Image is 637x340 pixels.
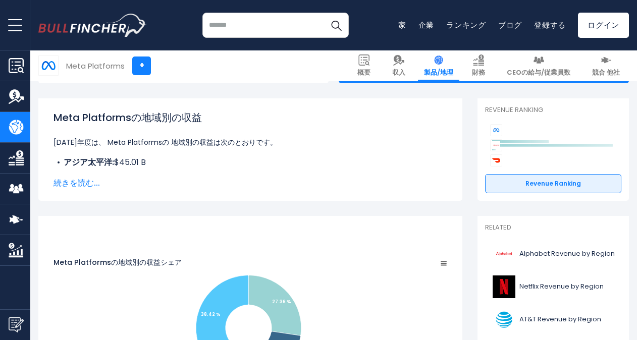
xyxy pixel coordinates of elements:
img: Alphabet competitors logo [490,139,502,151]
p: [DATE]年度は、 Meta Platformsの 地域別の収益は次のとおりです。 [54,136,447,148]
img: META logo [39,56,58,75]
a: 家 [398,20,406,30]
b: アジア太平洋: [64,156,114,168]
a: 競合 他社 [586,50,626,81]
a: 概要 [351,50,377,81]
span: 製品/地理 [424,69,453,77]
a: 登録する [534,20,566,30]
a: + [132,56,151,75]
li: $45.01 B [54,156,447,168]
p: Related [485,223,621,232]
span: 財務 [472,69,485,77]
a: 収入 [386,50,411,81]
span: 続きを読む... [54,177,447,189]
a: 財務 [466,50,491,81]
span: Netflix Revenue by Region [519,282,604,291]
tspan: Meta Platformsの地域別の収益シェア [54,257,182,267]
a: 企業 [418,20,435,30]
img: ウソのロゴ [38,14,147,37]
span: AT&T Revenue by Region [519,315,601,324]
button: 捜索 [324,13,349,38]
img: GOOGL logo [491,243,516,265]
a: Netflix Revenue by Region [485,273,621,301]
span: 概要 [357,69,370,77]
img: DoorDash competitors logo [490,154,502,166]
b: ヨーロッパ: [64,168,106,180]
text: 27.36 % [272,298,291,305]
span: CEOの給与/従業員数 [507,69,570,77]
img: NFLX logo [491,275,516,298]
a: 製品/地理 [418,50,459,81]
span: 競合 他社 [592,69,620,77]
h1: Meta Platformsの地域別の収益 [54,110,447,125]
a: ブログ [498,20,522,30]
a: CEOの給与/従業員数 [501,50,576,81]
text: 38.42 % [201,311,221,317]
a: AT&T Revenue by Region [485,306,621,333]
span: 収入 [392,69,405,77]
a: ログイン [578,13,629,38]
a: Alphabet Revenue by Region [485,240,621,268]
a: ホームページへ [38,14,147,37]
div: Meta Platforms [66,60,125,72]
span: Alphabet Revenue by Region [519,250,615,258]
a: ランキング [446,20,486,30]
img: Meta Platforms competitors logo [490,124,502,136]
li: $38.36 B [54,168,447,181]
p: Revenue Ranking [485,106,621,115]
a: Revenue Ranking [485,174,621,193]
img: T logo [491,308,516,331]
